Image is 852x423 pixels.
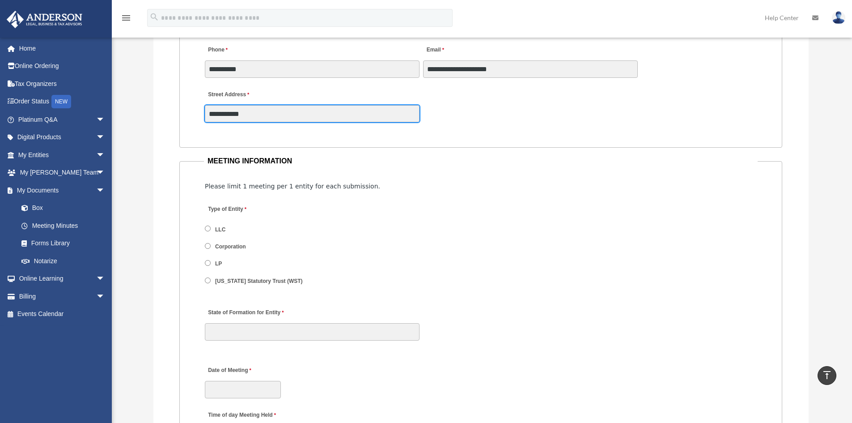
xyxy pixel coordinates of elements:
a: My Documentsarrow_drop_down [6,181,119,199]
label: [US_STATE] Statutory Trust (WST) [212,277,306,285]
a: Forms Library [13,235,119,252]
a: Box [13,199,119,217]
span: arrow_drop_down [96,128,114,147]
a: Online Ordering [6,57,119,75]
span: arrow_drop_down [96,146,114,164]
label: Phone [205,44,230,56]
span: arrow_drop_down [96,287,114,306]
legend: MEETING INFORMATION [204,155,758,167]
a: Platinum Q&Aarrow_drop_down [6,111,119,128]
a: Online Learningarrow_drop_down [6,270,119,288]
i: menu [121,13,131,23]
a: Order StatusNEW [6,93,119,111]
span: arrow_drop_down [96,164,114,182]
div: NEW [51,95,71,108]
a: Home [6,39,119,57]
a: menu [121,16,131,23]
label: LP [212,260,225,268]
a: My Entitiesarrow_drop_down [6,146,119,164]
a: Digital Productsarrow_drop_down [6,128,119,146]
a: Meeting Minutes [13,217,114,235]
span: Please limit 1 meeting per 1 entity for each submission. [205,183,380,190]
a: Billingarrow_drop_down [6,287,119,305]
span: arrow_drop_down [96,270,114,288]
a: Tax Organizers [6,75,119,93]
a: vertical_align_top [818,366,836,385]
label: Street Address [205,89,290,101]
img: User Pic [832,11,845,24]
label: LLC [212,226,229,234]
label: Email [423,44,446,56]
a: Notarize [13,252,119,270]
label: State of Formation for Entity [205,307,286,319]
label: Date of Meeting [205,365,290,377]
a: My [PERSON_NAME] Teamarrow_drop_down [6,164,119,182]
span: arrow_drop_down [96,181,114,200]
label: Corporation [212,243,249,251]
img: Anderson Advisors Platinum Portal [4,11,85,28]
i: vertical_align_top [822,370,832,380]
i: search [149,12,159,22]
span: arrow_drop_down [96,111,114,129]
label: Type of Entity [205,204,290,216]
a: Events Calendar [6,305,119,323]
label: Time of day Meeting Held [205,410,290,422]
